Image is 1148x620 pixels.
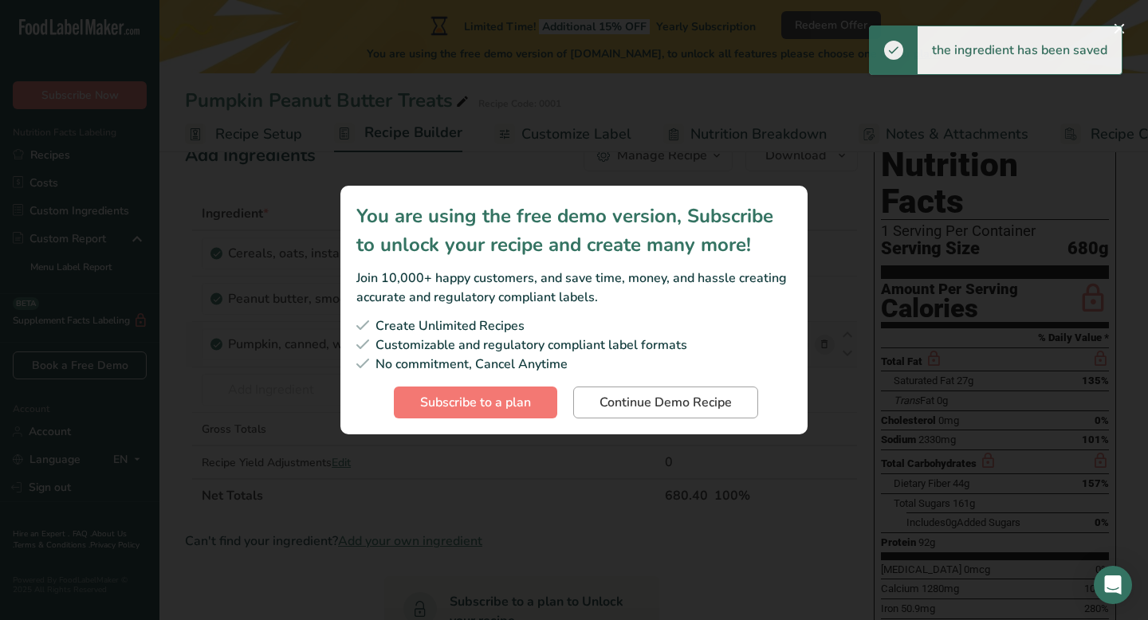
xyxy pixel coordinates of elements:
[356,336,792,355] div: Customizable and regulatory compliant label formats
[420,393,531,412] span: Subscribe to a plan
[356,269,792,307] div: Join 10,000+ happy customers, and save time, money, and hassle creating accurate and regulatory c...
[600,393,732,412] span: Continue Demo Recipe
[356,316,792,336] div: Create Unlimited Recipes
[1094,566,1132,604] div: Open Intercom Messenger
[356,355,792,374] div: No commitment, Cancel Anytime
[573,387,758,418] button: Continue Demo Recipe
[918,26,1122,74] div: the ingredient has been saved
[356,202,792,259] div: You are using the free demo version, Subscribe to unlock your recipe and create many more!
[394,387,557,418] button: Subscribe to a plan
